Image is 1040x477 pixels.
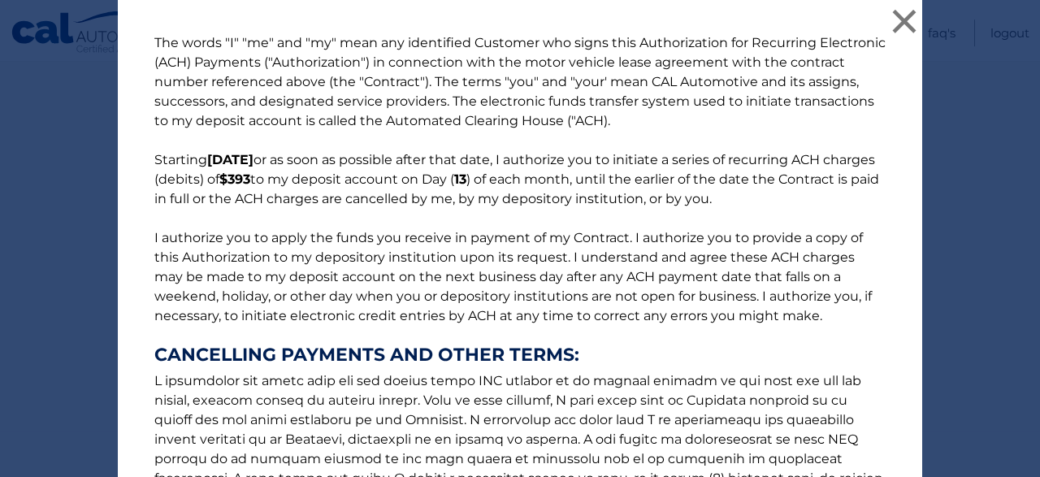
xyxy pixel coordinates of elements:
[219,171,250,187] b: $393
[888,5,921,37] button: ×
[207,152,253,167] b: [DATE]
[454,171,466,187] b: 13
[154,345,886,365] strong: CANCELLING PAYMENTS AND OTHER TERMS:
